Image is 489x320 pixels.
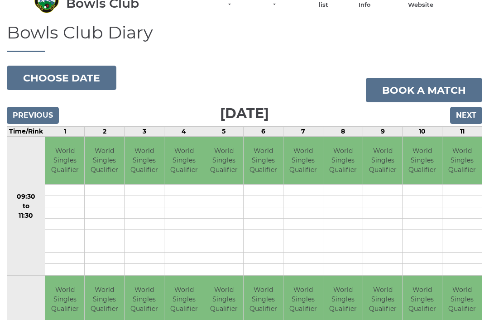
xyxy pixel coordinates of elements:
[244,137,283,184] td: World Singles Qualifier
[85,127,125,137] td: 2
[7,23,482,53] h1: Bowls Club Diary
[442,137,482,184] td: World Singles Qualifier
[7,137,45,276] td: 09:30 to 11:30
[283,137,323,184] td: World Singles Qualifier
[363,137,403,184] td: World Singles Qualifier
[323,127,363,137] td: 8
[450,107,482,124] input: Next
[85,137,124,184] td: World Singles Qualifier
[403,137,442,184] td: World Singles Qualifier
[125,127,164,137] td: 3
[164,127,204,137] td: 4
[45,127,85,137] td: 1
[363,127,403,137] td: 9
[323,137,363,184] td: World Singles Qualifier
[244,127,283,137] td: 6
[403,127,442,137] td: 10
[204,137,244,184] td: World Singles Qualifier
[204,127,244,137] td: 5
[7,107,59,124] input: Previous
[125,137,164,184] td: World Singles Qualifier
[7,66,116,90] button: Choose date
[164,137,204,184] td: World Singles Qualifier
[45,137,85,184] td: World Singles Qualifier
[7,127,45,137] td: Time/Rink
[283,127,323,137] td: 7
[442,127,482,137] td: 11
[366,78,482,102] a: Book a match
